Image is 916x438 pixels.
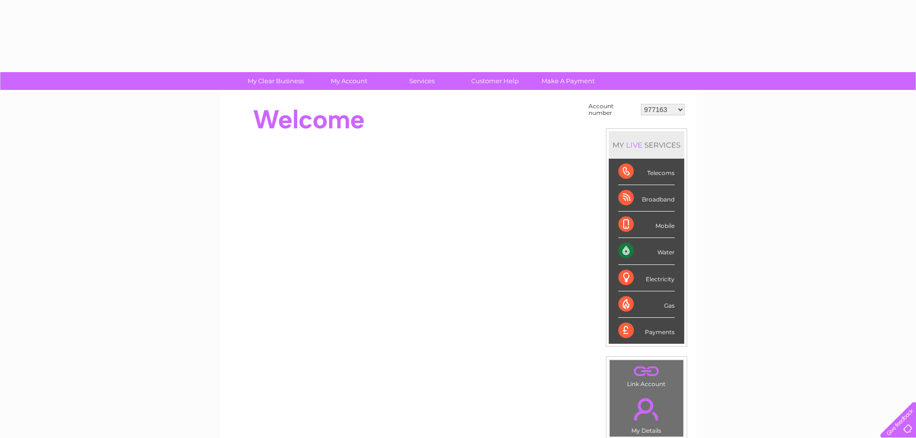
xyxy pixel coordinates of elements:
div: Payments [618,318,675,344]
div: MY SERVICES [609,131,684,159]
div: Telecoms [618,159,675,185]
div: Water [618,238,675,264]
a: . [612,392,681,426]
a: Make A Payment [528,72,608,90]
div: Gas [618,291,675,318]
td: My Details [609,390,684,437]
div: Electricity [618,265,675,291]
a: My Account [309,72,389,90]
a: My Clear Business [236,72,315,90]
div: LIVE [624,140,644,150]
div: Broadband [618,185,675,212]
td: Account number [586,100,639,119]
a: Customer Help [455,72,535,90]
a: . [612,363,681,379]
div: Mobile [618,212,675,238]
a: Services [382,72,462,90]
td: Link Account [609,360,684,390]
